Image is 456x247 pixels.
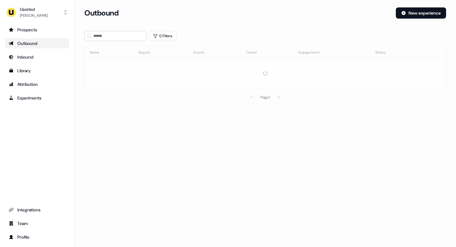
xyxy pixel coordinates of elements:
a: Go to prospects [5,25,69,35]
button: New experience [396,7,446,19]
div: Outbound [9,40,65,46]
div: Library [9,68,65,74]
div: Integrations [9,207,65,213]
a: Go to integrations [5,205,69,215]
button: 0 Filters [149,31,177,41]
div: Team [9,220,65,227]
a: Go to Inbound [5,52,69,62]
div: Inbound [9,54,65,60]
a: Go to profile [5,232,69,242]
button: Userled[PERSON_NAME] [5,5,69,20]
div: [PERSON_NAME] [20,12,48,19]
a: Go to templates [5,66,69,76]
div: Prospects [9,27,65,33]
a: Go to experiments [5,93,69,103]
div: Attribution [9,81,65,87]
div: Userled [20,6,48,12]
h3: Outbound [84,8,118,18]
a: Go to outbound experience [5,38,69,48]
div: Profile [9,234,65,240]
a: Go to team [5,218,69,228]
a: Go to attribution [5,79,69,89]
div: Experiments [9,95,65,101]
